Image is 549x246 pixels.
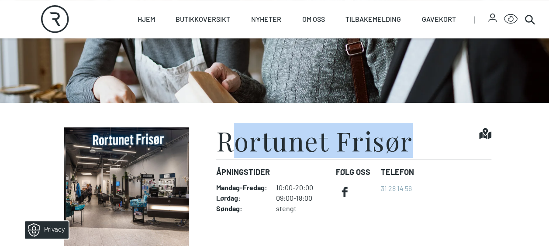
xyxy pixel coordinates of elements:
[504,12,518,26] button: Open Accessibility Menu
[9,218,80,242] iframe: Manage Preferences
[276,204,329,213] dd: stengt
[336,166,374,178] dt: FØLG OSS
[336,183,353,201] a: facebook
[216,127,413,154] h1: Rortunet Frisør
[216,204,267,213] dt: Søndag :
[518,157,549,164] details: Attribution
[381,166,414,178] dt: Telefon
[216,194,267,202] dt: Lørdag :
[216,166,329,178] dt: Åpningstider
[381,184,412,192] a: 31 28 14 56
[276,194,329,202] dd: 09:00-18:00
[520,158,542,163] div: © Mappedin
[216,183,267,192] dt: Mandag - Fredag :
[276,183,329,192] dd: 10:00-20:00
